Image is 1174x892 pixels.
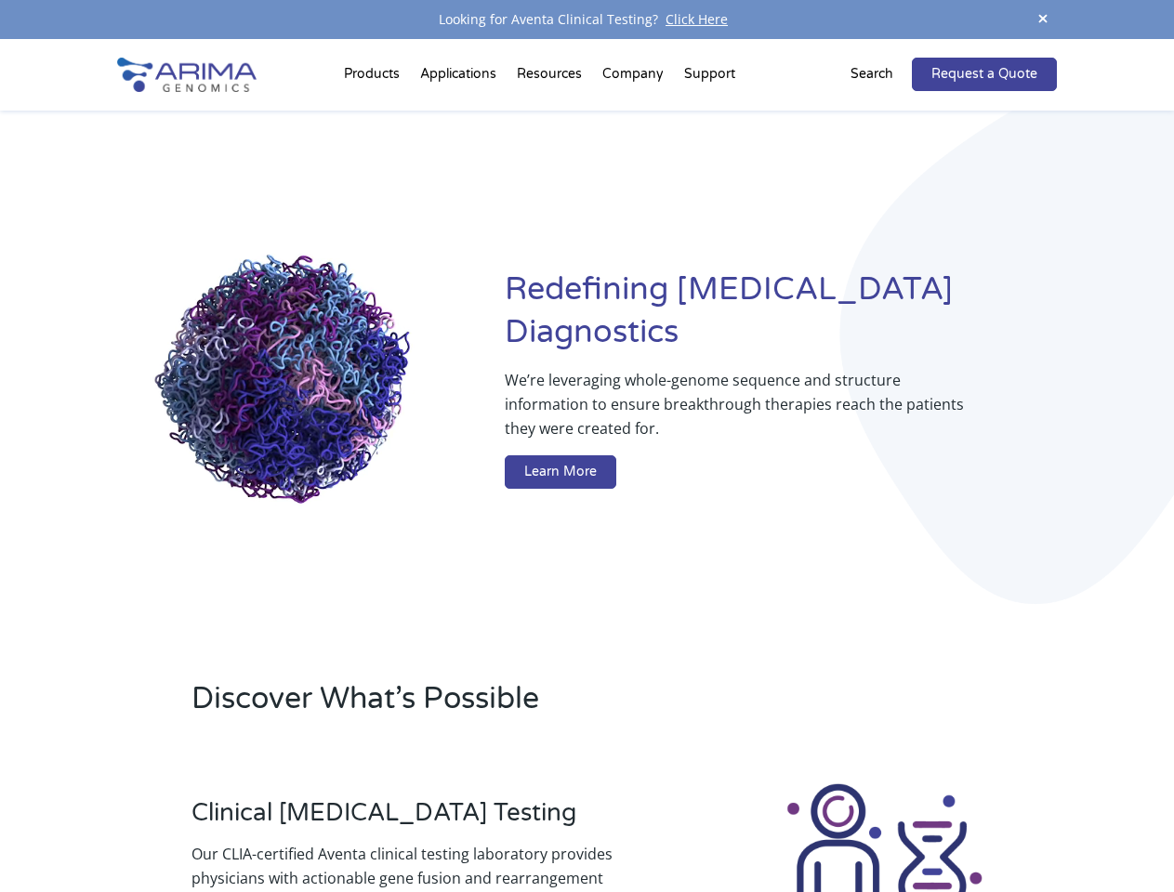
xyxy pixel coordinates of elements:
div: Looking for Aventa Clinical Testing? [117,7,1056,32]
img: Arima-Genomics-logo [117,58,257,92]
p: We’re leveraging whole-genome sequence and structure information to ensure breakthrough therapies... [505,368,983,455]
a: Request a Quote [912,58,1057,91]
p: Search [851,62,893,86]
iframe: Chat Widget [1081,803,1174,892]
h2: Discover What’s Possible [191,678,809,734]
a: Learn More [505,455,616,489]
a: Click Here [658,10,735,28]
h1: Redefining [MEDICAL_DATA] Diagnostics [505,269,1057,368]
h3: Clinical [MEDICAL_DATA] Testing [191,798,660,842]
